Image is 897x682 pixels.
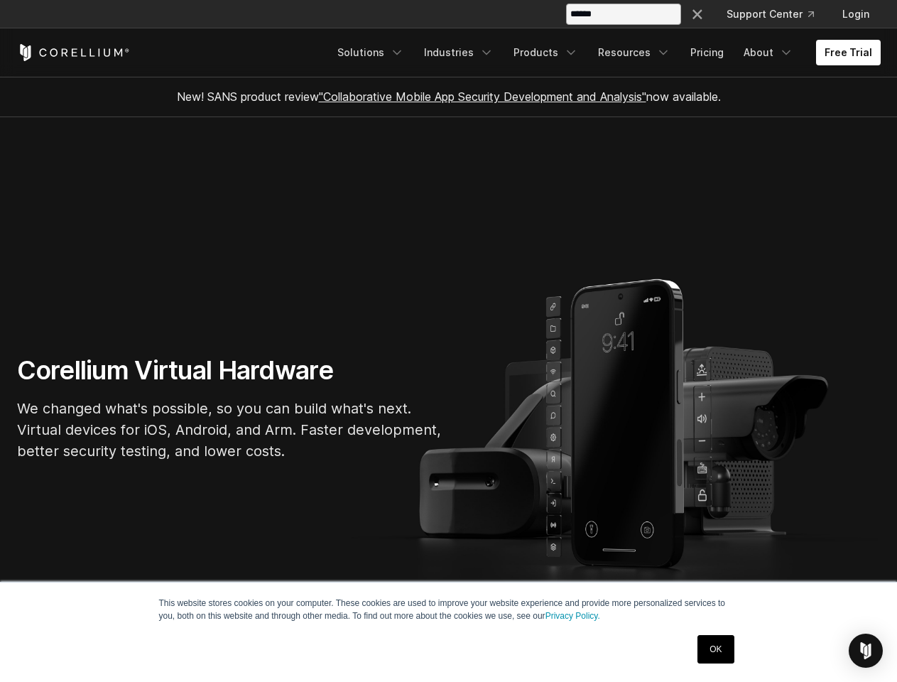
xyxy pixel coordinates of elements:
[177,90,721,104] span: New! SANS product review now available.
[159,597,739,622] p: This website stores cookies on your computer. These cookies are used to improve your website expe...
[545,611,600,621] a: Privacy Policy.
[589,40,679,65] a: Resources
[849,634,883,668] div: Open Intercom Messenger
[329,40,413,65] a: Solutions
[505,40,587,65] a: Products
[17,354,443,386] h1: Corellium Virtual Hardware
[17,398,443,462] p: We changed what's possible, so you can build what's next. Virtual devices for iOS, Android, and A...
[831,1,881,27] a: Login
[715,1,825,27] a: Support Center
[682,40,732,65] a: Pricing
[684,1,710,27] button: Search
[735,40,802,65] a: About
[319,90,646,104] a: "Collaborative Mobile App Security Development and Analysis"
[329,40,881,65] div: Navigation Menu
[415,40,502,65] a: Industries
[17,44,130,61] a: Corellium Home
[816,40,881,65] a: Free Trial
[690,2,705,23] div: ×
[697,635,734,664] a: OK
[673,1,881,27] div: Navigation Menu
